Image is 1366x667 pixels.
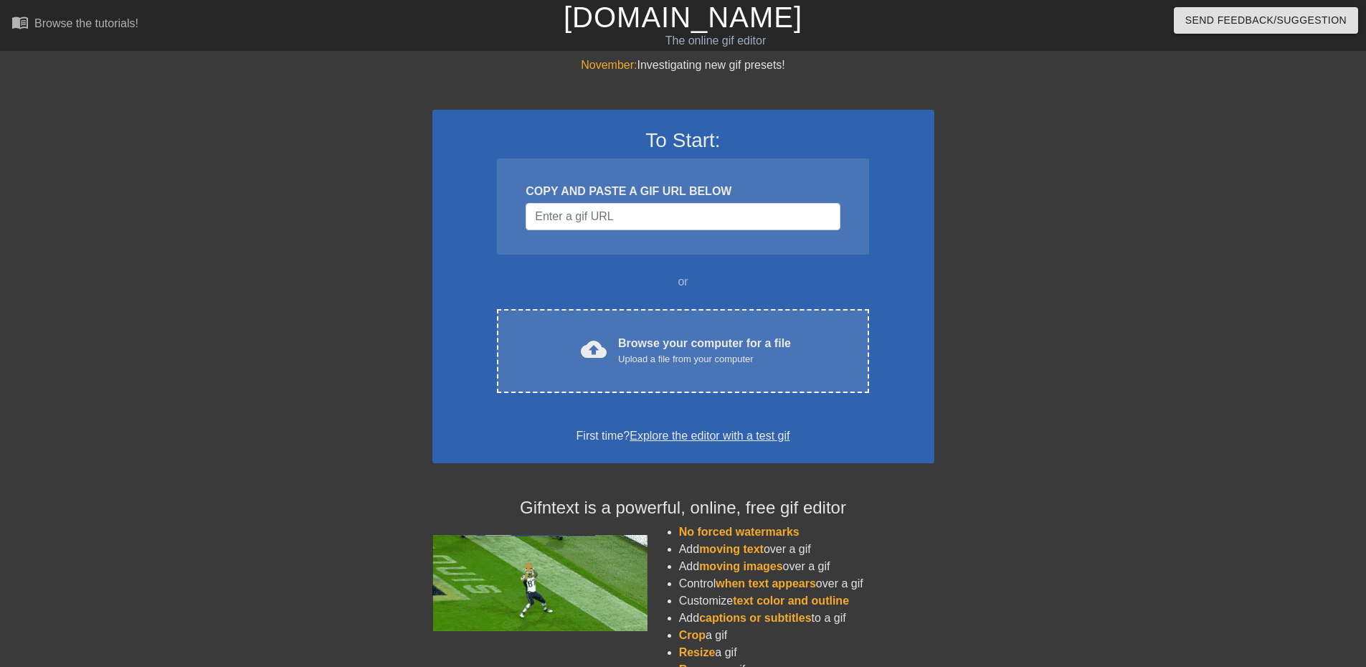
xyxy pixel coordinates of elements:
[733,595,849,607] span: text color and outline
[679,646,716,658] span: Resize
[34,17,138,29] div: Browse the tutorials!
[679,558,934,575] li: Add over a gif
[630,430,789,442] a: Explore the editor with a test gif
[451,128,916,153] h3: To Start:
[463,32,969,49] div: The online gif editor
[618,352,791,366] div: Upload a file from your computer
[1174,7,1358,34] button: Send Feedback/Suggestion
[679,629,706,641] span: Crop
[679,541,934,558] li: Add over a gif
[432,535,648,631] img: football_small.gif
[699,560,782,572] span: moving images
[451,427,916,445] div: First time?
[679,575,934,592] li: Control over a gif
[526,183,840,200] div: COPY AND PASTE A GIF URL BELOW
[11,14,138,36] a: Browse the tutorials!
[1185,11,1347,29] span: Send Feedback/Suggestion
[618,335,791,366] div: Browse your computer for a file
[432,498,934,519] h4: Gifntext is a powerful, online, free gif editor
[581,59,637,71] span: November:
[679,644,934,661] li: a gif
[581,336,607,362] span: cloud_upload
[699,612,811,624] span: captions or subtitles
[679,592,934,610] li: Customize
[432,57,934,74] div: Investigating new gif presets!
[11,14,29,31] span: menu_book
[699,543,764,555] span: moving text
[564,1,802,33] a: [DOMAIN_NAME]
[679,627,934,644] li: a gif
[679,610,934,627] li: Add to a gif
[526,203,840,230] input: Username
[716,577,816,590] span: when text appears
[679,526,800,538] span: No forced watermarks
[470,273,897,290] div: or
